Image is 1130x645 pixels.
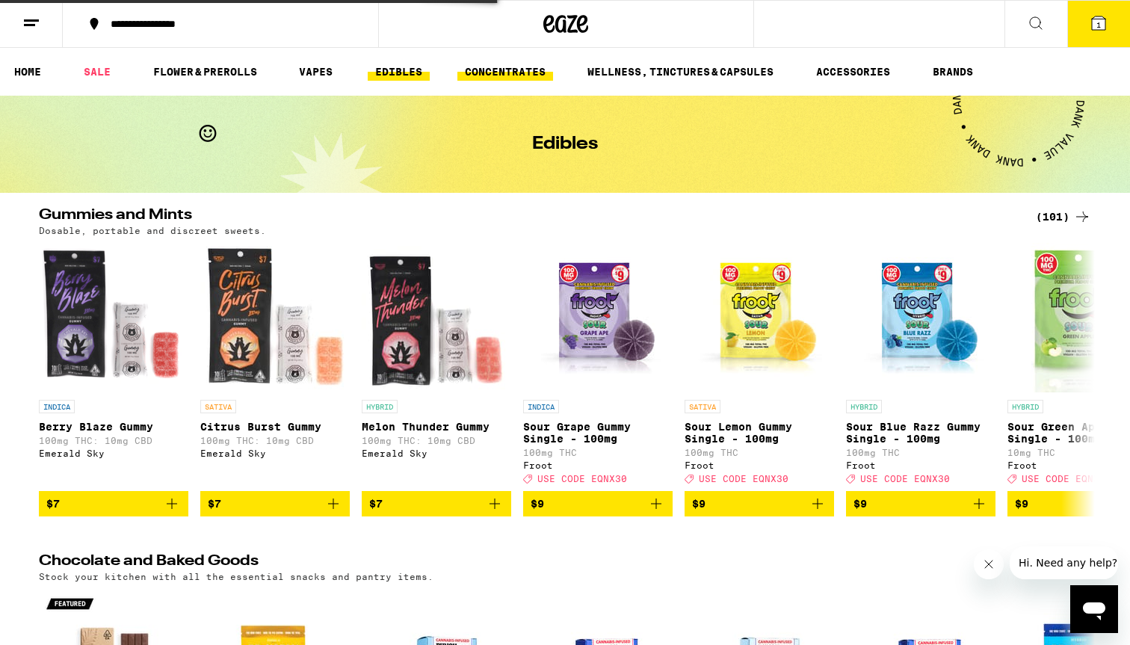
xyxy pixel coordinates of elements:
[846,460,995,470] div: Froot
[523,421,673,445] p: Sour Grape Gummy Single - 100mg
[362,400,398,413] p: HYBRID
[362,448,511,458] div: Emerald Sky
[368,63,430,81] a: EDIBLES
[974,549,1004,579] iframe: Close message
[7,63,49,81] a: HOME
[362,436,511,445] p: 100mg THC: 10mg CBD
[362,243,511,392] img: Emerald Sky - Melon Thunder Gummy
[699,474,788,484] span: USE CODE EQNX30
[1022,474,1111,484] span: USE CODE EQNX30
[537,474,627,484] span: USE CODE EQNX30
[200,448,350,458] div: Emerald Sky
[685,400,720,413] p: SATIVA
[200,421,350,433] p: Citrus Burst Gummy
[200,436,350,445] p: 100mg THC: 10mg CBD
[200,491,350,516] button: Add to bag
[846,243,995,392] img: Froot - Sour Blue Razz Gummy Single - 100mg
[846,491,995,516] button: Add to bag
[39,436,188,445] p: 100mg THC: 10mg CBD
[1010,546,1118,579] iframe: Message from company
[362,421,511,433] p: Melon Thunder Gummy
[692,498,706,510] span: $9
[39,491,188,516] button: Add to bag
[809,63,898,81] a: ACCESSORIES
[362,243,511,491] a: Open page for Melon Thunder Gummy from Emerald Sky
[200,400,236,413] p: SATIVA
[291,63,340,81] a: VAPES
[532,135,598,153] h1: Edibles
[39,400,75,413] p: INDICA
[846,421,995,445] p: Sour Blue Razz Gummy Single - 100mg
[200,243,350,491] a: Open page for Citrus Burst Gummy from Emerald Sky
[523,460,673,470] div: Froot
[846,400,882,413] p: HYBRID
[523,491,673,516] button: Add to bag
[925,63,981,81] a: BRANDS
[39,243,188,491] a: Open page for Berry Blaze Gummy from Emerald Sky
[846,243,995,491] a: Open page for Sour Blue Razz Gummy Single - 100mg from Froot
[39,208,1018,226] h2: Gummies and Mints
[1070,585,1118,633] iframe: Button to launch messaging window
[39,554,1018,572] h2: Chocolate and Baked Goods
[523,448,673,457] p: 100mg THC
[39,572,433,581] p: Stock your kitchen with all the essential snacks and pantry items.
[39,448,188,458] div: Emerald Sky
[1096,20,1101,29] span: 1
[1067,1,1130,47] button: 1
[853,498,867,510] span: $9
[369,498,383,510] span: $7
[523,243,673,392] img: Froot - Sour Grape Gummy Single - 100mg
[200,243,350,392] img: Emerald Sky - Citrus Burst Gummy
[523,243,673,491] a: Open page for Sour Grape Gummy Single - 100mg from Froot
[39,243,188,392] img: Emerald Sky - Berry Blaze Gummy
[76,63,118,81] a: SALE
[1036,208,1091,226] a: (101)
[685,448,834,457] p: 100mg THC
[208,498,221,510] span: $7
[685,491,834,516] button: Add to bag
[846,448,995,457] p: 100mg THC
[39,226,266,235] p: Dosable, portable and discreet sweets.
[46,498,60,510] span: $7
[362,491,511,516] button: Add to bag
[531,498,544,510] span: $9
[1015,498,1028,510] span: $9
[860,474,950,484] span: USE CODE EQNX30
[1007,400,1043,413] p: HYBRID
[685,243,834,491] a: Open page for Sour Lemon Gummy Single - 100mg from Froot
[146,63,265,81] a: FLOWER & PREROLLS
[685,243,834,392] img: Froot - Sour Lemon Gummy Single - 100mg
[457,63,553,81] a: CONCENTRATES
[580,63,781,81] a: WELLNESS, TINCTURES & CAPSULES
[39,421,188,433] p: Berry Blaze Gummy
[685,460,834,470] div: Froot
[685,421,834,445] p: Sour Lemon Gummy Single - 100mg
[523,400,559,413] p: INDICA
